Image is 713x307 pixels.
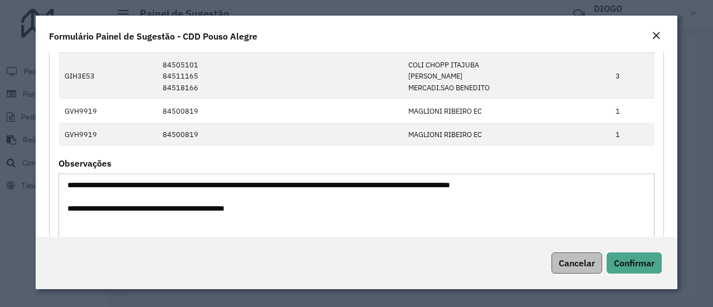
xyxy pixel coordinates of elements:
[614,257,655,269] font: Confirmar
[163,130,198,139] font: 84500819
[616,72,620,81] font: 3
[648,29,664,43] button: Fechar
[163,72,198,81] font: 84511165
[652,31,661,40] em: Fechar
[65,106,97,116] font: GVH9919
[163,60,198,70] font: 84505101
[408,83,490,92] font: MERCADI.SAO BENEDITO
[408,60,479,70] font: COLI CHOPP ITAJUBA
[408,72,462,81] font: [PERSON_NAME]
[65,72,95,81] font: GIH3E53
[616,130,620,139] font: 1
[65,130,97,139] font: GVH9919
[49,31,257,42] font: Formulário Painel de Sugestão - CDD Pouso Alegre
[49,23,664,282] div: Mapas Sugeridos: Placa-Cliente
[163,106,198,116] font: 84500819
[408,106,482,116] font: MAGLIONI RIBEIRO EC
[607,252,662,274] button: Confirmar
[616,106,620,116] font: 1
[551,252,602,274] button: Cancelar
[163,83,198,92] font: 84518166
[58,158,111,169] font: Observações
[559,257,595,269] font: Cancelar
[408,130,482,139] font: MAGLIONI RIBEIRO EC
